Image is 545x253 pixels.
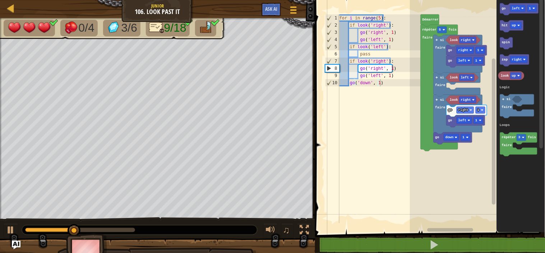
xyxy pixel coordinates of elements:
div: 1 [325,14,340,22]
text: left [512,6,520,10]
div: 6 [325,50,340,58]
button: Ctrl + P: Play [4,223,18,238]
text: go [448,108,452,112]
text: 1 [477,48,480,52]
span: Ask AI [265,5,277,12]
button: ♫ [281,223,294,238]
text: right [458,108,468,112]
text: look [501,74,509,78]
li: Defeat the enemies. [60,20,98,36]
span: 3/6 [121,21,137,34]
text: right [461,38,471,42]
text: look [450,76,458,80]
text: Loops [500,124,510,128]
text: zap [502,58,508,62]
div: 8 [325,65,340,72]
li: Go to the raft. [195,20,217,36]
text: 1 [475,118,477,122]
text: 3 [518,136,521,140]
text: fois [528,136,536,140]
button: Afficher le menu [285,3,302,20]
text: répéter [422,28,437,32]
text: down [445,135,454,139]
text: go [448,59,452,63]
div: 9 [325,72,340,79]
div: 10 [325,79,340,86]
div: 2 [325,22,340,29]
text: 1 [477,108,480,112]
text: right [458,48,468,52]
button: Ask AI [12,241,20,249]
text: look [450,38,458,42]
text: go [448,118,452,122]
text: faire [435,105,445,109]
text: faire [502,144,512,148]
text: Démarrer [422,18,439,22]
text: 1 [462,135,465,139]
text: go [448,48,452,52]
text: go [435,135,439,139]
button: Basculer en plein écran [297,223,311,238]
button: Ajuster le volume [263,223,278,238]
text: faire [435,46,445,50]
text: spin [502,41,510,45]
span: ♫ [283,225,290,235]
text: left [461,76,469,80]
li: Your hero must survive. [4,20,55,36]
button: Ask AI [262,3,281,16]
text: si [440,76,444,80]
text: si [507,98,511,101]
text: look [450,98,458,102]
text: up [512,74,516,78]
span: 9/18 [164,21,186,34]
text: 5 [439,28,441,32]
text: faire [502,105,512,109]
text: up [512,23,516,27]
text: go [502,6,506,10]
text: répéter [502,136,516,140]
text: right [512,58,522,62]
span: 0/4 [78,21,94,34]
text: si [440,38,444,42]
li: Collect the gems. [103,20,140,36]
text: right [461,98,471,102]
li: Seulement 16 lignes de code [146,20,190,36]
div: 7 [325,58,340,65]
div: 3 [325,29,340,36]
text: 1 [475,59,477,63]
text: Logic [500,85,510,89]
text: left [458,59,467,63]
div: 5 [325,43,340,50]
text: faire [435,83,445,87]
text: 1 [529,6,531,10]
text: faire [422,36,433,40]
text: hit [502,23,508,27]
text: si [440,98,444,102]
text: left [458,118,467,122]
text: fois [449,28,457,32]
div: 4 [325,36,340,43]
